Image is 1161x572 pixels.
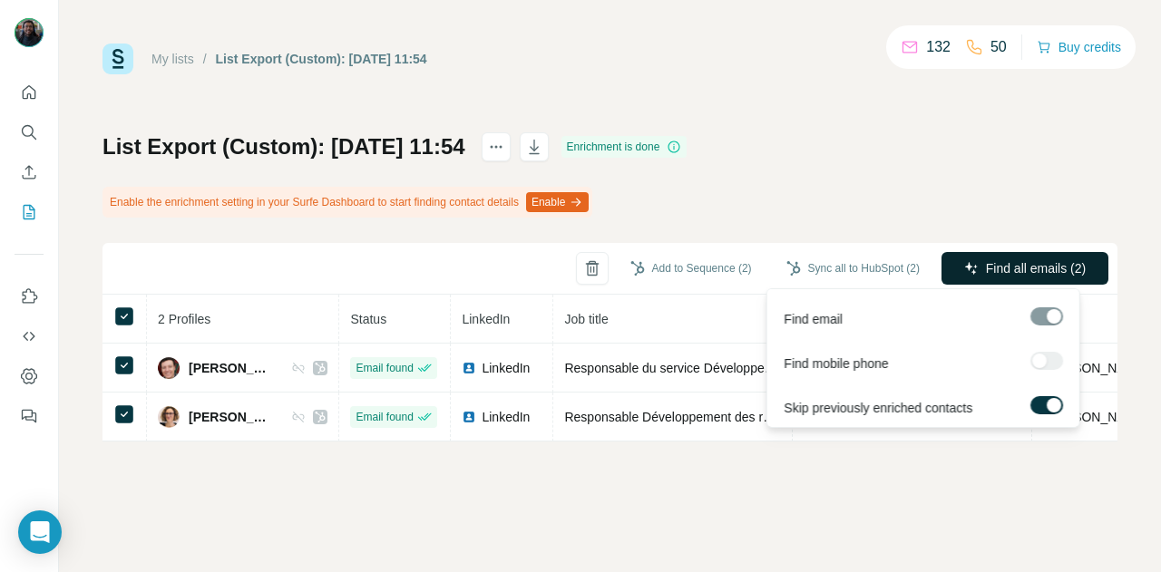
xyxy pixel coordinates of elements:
[356,360,413,376] span: Email found
[15,360,44,393] button: Dashboard
[216,50,427,68] div: List Export (Custom): [DATE] 11:54
[151,52,194,66] a: My lists
[784,399,972,417] span: Skip previously enriched contacts
[561,136,688,158] div: Enrichment is done
[203,50,207,68] li: /
[462,312,510,326] span: LinkedIn
[1037,34,1121,60] button: Buy credits
[618,255,765,282] button: Add to Sequence (2)
[158,312,210,326] span: 2 Profiles
[102,44,133,74] img: Surfe Logo
[564,410,879,424] span: Responsable Développement des ressources humaines
[15,400,44,432] button: Feedback
[102,187,592,218] div: Enable the enrichment setting in your Surfe Dashboard to start finding contact details
[15,76,44,109] button: Quick start
[350,312,386,326] span: Status
[564,312,608,326] span: Job title
[482,408,530,426] span: LinkedIn
[15,116,44,149] button: Search
[15,196,44,228] button: My lists
[990,36,1007,58] p: 50
[564,361,997,375] span: Responsable du service Développement Durable et Responsabilité Sociétale
[158,406,180,428] img: Avatar
[941,252,1108,285] button: Find all emails (2)
[482,132,511,161] button: actions
[482,359,530,377] span: LinkedIn
[189,359,273,377] span: [PERSON_NAME]
[986,259,1086,277] span: Find all emails (2)
[158,357,180,379] img: Avatar
[15,320,44,353] button: Use Surfe API
[18,510,62,554] div: Open Intercom Messenger
[462,361,476,375] img: LinkedIn logo
[784,310,843,328] span: Find email
[15,280,44,313] button: Use Surfe on LinkedIn
[102,132,465,161] h1: List Export (Custom): [DATE] 11:54
[926,36,951,58] p: 132
[526,192,589,212] button: Enable
[356,409,413,425] span: Email found
[189,408,273,426] span: [PERSON_NAME]
[15,156,44,189] button: Enrich CSV
[462,410,476,424] img: LinkedIn logo
[784,354,888,373] span: Find mobile phone
[774,255,932,282] button: Sync all to HubSpot (2)
[15,18,44,47] img: Avatar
